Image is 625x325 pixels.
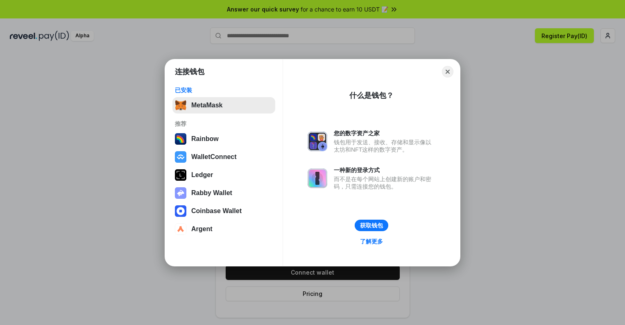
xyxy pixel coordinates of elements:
div: MetaMask [191,102,222,109]
img: svg+xml,%3Csvg%20fill%3D%22none%22%20height%3D%2233%22%20viewBox%3D%220%200%2035%2033%22%20width%... [175,100,186,111]
button: Coinbase Wallet [172,203,275,219]
button: MetaMask [172,97,275,114]
div: Rainbow [191,135,219,143]
img: svg+xml,%3Csvg%20xmlns%3D%22http%3A%2F%2Fwww.w3.org%2F2000%2Fsvg%22%20fill%3D%22none%22%20viewBox... [175,187,186,199]
img: svg+xml,%3Csvg%20xmlns%3D%22http%3A%2F%2Fwww.w3.org%2F2000%2Fsvg%22%20width%3D%2228%22%20height%3... [175,169,186,181]
img: svg+xml,%3Csvg%20width%3D%2228%22%20height%3D%2228%22%20viewBox%3D%220%200%2028%2028%22%20fill%3D... [175,151,186,163]
div: WalletConnect [191,153,237,161]
a: 了解更多 [355,236,388,247]
div: 推荐 [175,120,273,127]
button: Ledger [172,167,275,183]
img: svg+xml,%3Csvg%20xmlns%3D%22http%3A%2F%2Fwww.w3.org%2F2000%2Fsvg%22%20fill%3D%22none%22%20viewBox... [308,168,327,188]
button: WalletConnect [172,149,275,165]
img: svg+xml,%3Csvg%20width%3D%22120%22%20height%3D%22120%22%20viewBox%3D%220%200%20120%20120%22%20fil... [175,133,186,145]
div: Ledger [191,171,213,179]
div: 一种新的登录方式 [334,166,435,174]
div: 已安装 [175,86,273,94]
div: Rabby Wallet [191,189,232,197]
button: 获取钱包 [355,220,388,231]
img: svg+xml,%3Csvg%20width%3D%2228%22%20height%3D%2228%22%20viewBox%3D%220%200%2028%2028%22%20fill%3D... [175,205,186,217]
img: svg+xml,%3Csvg%20xmlns%3D%22http%3A%2F%2Fwww.w3.org%2F2000%2Fsvg%22%20fill%3D%22none%22%20viewBox... [308,132,327,151]
div: 了解更多 [360,238,383,245]
div: 获取钱包 [360,222,383,229]
div: 钱包用于发送、接收、存储和显示像以太坊和NFT这样的数字资产。 [334,139,435,153]
button: Rainbow [172,131,275,147]
div: Argent [191,225,213,233]
button: Rabby Wallet [172,185,275,201]
div: 什么是钱包？ [349,91,394,100]
div: Coinbase Wallet [191,207,242,215]
div: 而不是在每个网站上创建新的账户和密码，只需连接您的钱包。 [334,175,435,190]
button: Argent [172,221,275,237]
button: Close [442,66,453,77]
div: 您的数字资产之家 [334,130,435,137]
h1: 连接钱包 [175,67,204,77]
img: svg+xml,%3Csvg%20width%3D%2228%22%20height%3D%2228%22%20viewBox%3D%220%200%2028%2028%22%20fill%3D... [175,223,186,235]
